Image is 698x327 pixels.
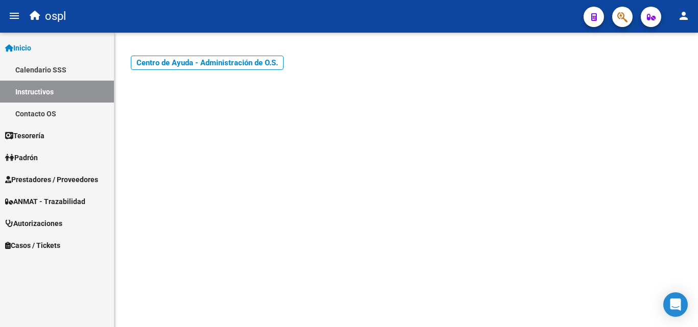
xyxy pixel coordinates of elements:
[131,56,284,70] a: Centro de Ayuda - Administración de O.S.
[5,42,31,54] span: Inicio
[5,196,85,207] span: ANMAT - Trazabilidad
[663,292,688,317] div: Open Intercom Messenger
[45,5,66,28] span: ospl
[8,10,20,22] mat-icon: menu
[5,174,98,185] span: Prestadores / Proveedores
[678,10,690,22] mat-icon: person
[5,218,62,229] span: Autorizaciones
[5,130,44,141] span: Tesorería
[5,240,60,251] span: Casos / Tickets
[5,152,38,163] span: Padrón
